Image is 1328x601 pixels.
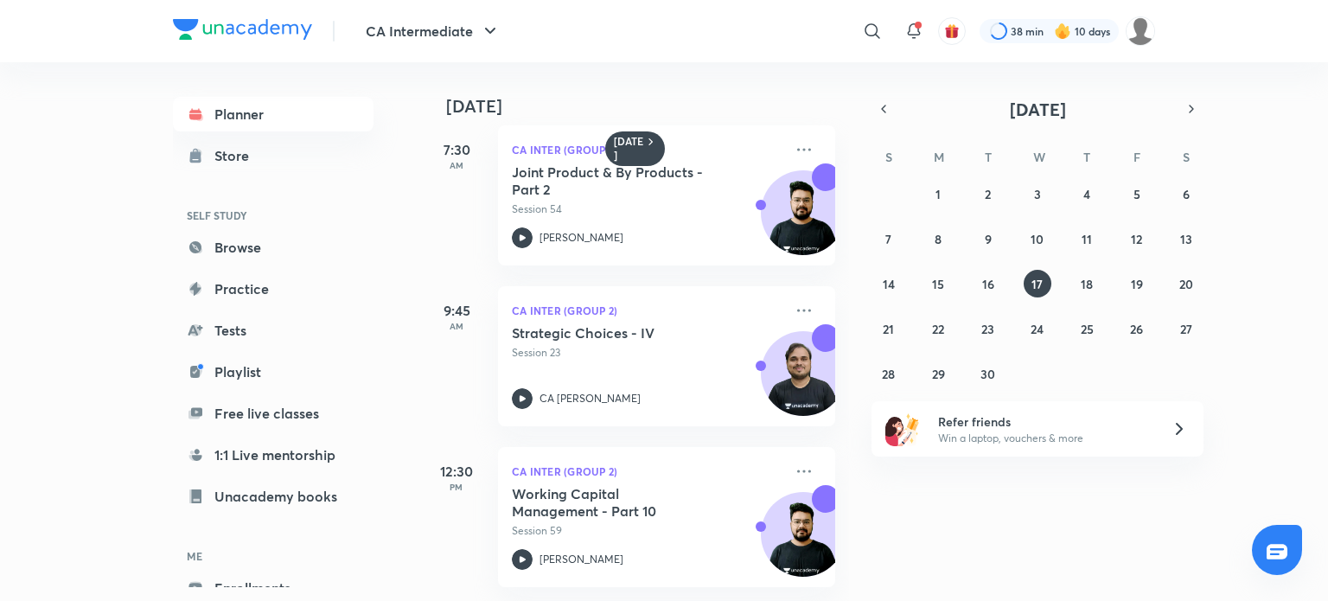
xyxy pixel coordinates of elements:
[924,360,952,387] button: September 29, 2025
[1083,149,1090,165] abbr: Thursday
[173,201,373,230] h6: SELF STUDY
[1179,276,1193,292] abbr: September 20, 2025
[512,139,783,160] p: CA Inter (Group 1)
[1083,186,1090,202] abbr: September 4, 2025
[924,180,952,208] button: September 1, 2025
[985,186,991,202] abbr: September 2, 2025
[982,276,994,292] abbr: September 16, 2025
[173,438,373,472] a: 1:1 Live mentorship
[614,135,644,163] h6: [DATE]
[1024,180,1051,208] button: September 3, 2025
[932,321,944,337] abbr: September 22, 2025
[1073,270,1101,297] button: September 18, 2025
[1024,225,1051,253] button: September 10, 2025
[1033,149,1045,165] abbr: Wednesday
[173,313,373,348] a: Tests
[1180,321,1192,337] abbr: September 27, 2025
[944,23,960,39] img: avatar
[1123,180,1151,208] button: September 5, 2025
[422,461,491,482] h5: 12:30
[1034,186,1041,202] abbr: September 3, 2025
[173,396,373,431] a: Free live classes
[1183,149,1190,165] abbr: Saturday
[173,541,373,571] h6: ME
[214,145,259,166] div: Store
[875,360,903,387] button: September 28, 2025
[1172,270,1200,297] button: September 20, 2025
[1073,180,1101,208] button: September 4, 2025
[974,270,1002,297] button: September 16, 2025
[932,366,945,382] abbr: September 29, 2025
[924,225,952,253] button: September 8, 2025
[974,360,1002,387] button: September 30, 2025
[762,341,845,424] img: Avatar
[1130,321,1143,337] abbr: September 26, 2025
[885,149,892,165] abbr: Sunday
[974,180,1002,208] button: September 2, 2025
[512,201,783,217] p: Session 54
[924,270,952,297] button: September 15, 2025
[1123,270,1151,297] button: September 19, 2025
[446,96,852,117] h4: [DATE]
[173,230,373,265] a: Browse
[512,461,783,482] p: CA Inter (Group 2)
[422,300,491,321] h5: 9:45
[173,19,312,44] a: Company Logo
[985,149,992,165] abbr: Tuesday
[762,180,845,263] img: Avatar
[1172,180,1200,208] button: September 6, 2025
[935,231,942,247] abbr: September 8, 2025
[883,276,895,292] abbr: September 14, 2025
[981,321,994,337] abbr: September 23, 2025
[1133,149,1140,165] abbr: Friday
[1183,186,1190,202] abbr: September 6, 2025
[1172,315,1200,342] button: September 27, 2025
[355,14,511,48] button: CA Intermediate
[1054,22,1071,40] img: streak
[173,479,373,514] a: Unacademy books
[422,321,491,331] p: AM
[875,270,903,297] button: September 14, 2025
[924,315,952,342] button: September 22, 2025
[512,163,727,198] h5: Joint Product & By Products - Part 2
[1172,225,1200,253] button: September 13, 2025
[985,231,992,247] abbr: September 9, 2025
[1073,315,1101,342] button: September 25, 2025
[512,345,783,361] p: Session 23
[974,225,1002,253] button: September 9, 2025
[1010,98,1066,121] span: [DATE]
[934,149,944,165] abbr: Monday
[938,17,966,45] button: avatar
[1024,315,1051,342] button: September 24, 2025
[875,315,903,342] button: September 21, 2025
[980,366,995,382] abbr: September 30, 2025
[173,97,373,131] a: Planner
[1024,270,1051,297] button: September 17, 2025
[882,366,895,382] abbr: September 28, 2025
[938,431,1151,446] p: Win a laptop, vouchers & more
[512,324,727,342] h5: Strategic Choices - IV
[762,502,845,585] img: Avatar
[512,485,727,520] h5: Working Capital Management - Part 10
[1073,225,1101,253] button: September 11, 2025
[1031,321,1044,337] abbr: September 24, 2025
[883,321,894,337] abbr: September 21, 2025
[512,523,783,539] p: Session 59
[422,482,491,492] p: PM
[422,160,491,170] p: AM
[539,230,623,246] p: [PERSON_NAME]
[1131,276,1143,292] abbr: September 19, 2025
[1081,321,1094,337] abbr: September 25, 2025
[938,412,1151,431] h6: Refer friends
[539,391,641,406] p: CA [PERSON_NAME]
[539,552,623,567] p: [PERSON_NAME]
[974,315,1002,342] button: September 23, 2025
[173,19,312,40] img: Company Logo
[173,272,373,306] a: Practice
[1082,231,1092,247] abbr: September 11, 2025
[935,186,941,202] abbr: September 1, 2025
[885,231,891,247] abbr: September 7, 2025
[932,276,944,292] abbr: September 15, 2025
[1123,225,1151,253] button: September 12, 2025
[173,355,373,389] a: Playlist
